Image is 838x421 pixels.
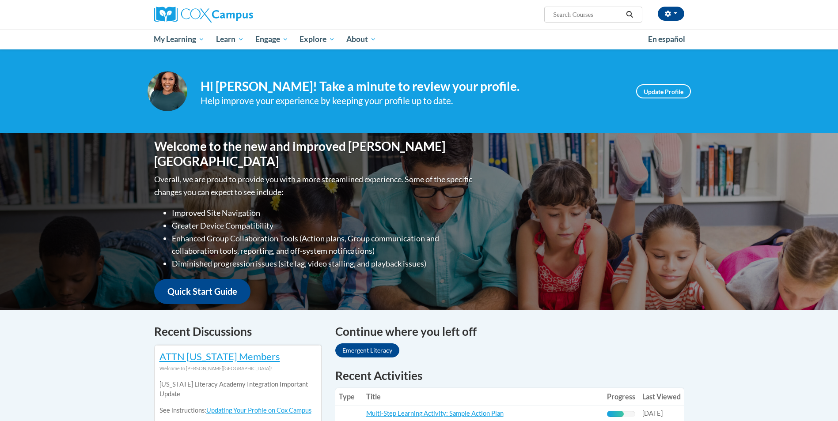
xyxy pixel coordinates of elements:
a: Explore [294,29,341,49]
th: Progress [603,388,639,406]
th: Last Viewed [639,388,684,406]
span: [DATE] [642,410,663,417]
button: Account Settings [658,7,684,21]
h4: Continue where you left off [335,323,684,340]
th: Title [363,388,603,406]
img: Profile Image [148,71,187,111]
div: Help improve your experience by keeping your profile up to date. [201,94,623,108]
p: Overall, we are proud to provide you with a more streamlined experience. Some of the specific cha... [154,173,474,199]
h4: Hi [PERSON_NAME]! Take a minute to review your profile. [201,79,623,94]
a: Learn [210,29,250,49]
span: Explore [300,34,335,45]
a: Cox Campus [154,7,322,23]
a: Update Profile [636,84,691,98]
a: ATTN [US_STATE] Members [159,350,280,362]
a: Emergent Literacy [335,343,399,357]
a: Engage [250,29,294,49]
input: Search Courses [552,9,623,20]
div: Main menu [141,29,698,49]
li: Diminished progression issues (site lag, video stalling, and playback issues) [172,257,474,270]
p: See instructions: [159,406,317,415]
li: Greater Device Compatibility [172,219,474,232]
div: Welcome to [PERSON_NAME][GEOGRAPHIC_DATA]! [159,364,317,373]
a: En español [642,30,691,49]
img: Cox Campus [154,7,253,23]
a: About [341,29,382,49]
a: My Learning [148,29,211,49]
span: En español [648,34,685,44]
li: Enhanced Group Collaboration Tools (Action plans, Group communication and collaboration tools, re... [172,232,474,258]
h1: Welcome to the new and improved [PERSON_NAME][GEOGRAPHIC_DATA] [154,139,474,169]
a: Quick Start Guide [154,279,250,304]
button: Search [623,9,636,20]
h4: Recent Discussions [154,323,322,340]
a: Multi-Step Learning Activity: Sample Action Plan [366,410,504,417]
div: Progress, % [607,411,624,417]
li: Improved Site Navigation [172,207,474,219]
p: [US_STATE] Literacy Academy Integration Important Update [159,380,317,399]
a: Updating Your Profile on Cox Campus [206,406,311,414]
span: Engage [255,34,288,45]
span: Learn [216,34,244,45]
h1: Recent Activities [335,368,684,383]
th: Type [335,388,363,406]
span: My Learning [154,34,205,45]
span: About [346,34,376,45]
